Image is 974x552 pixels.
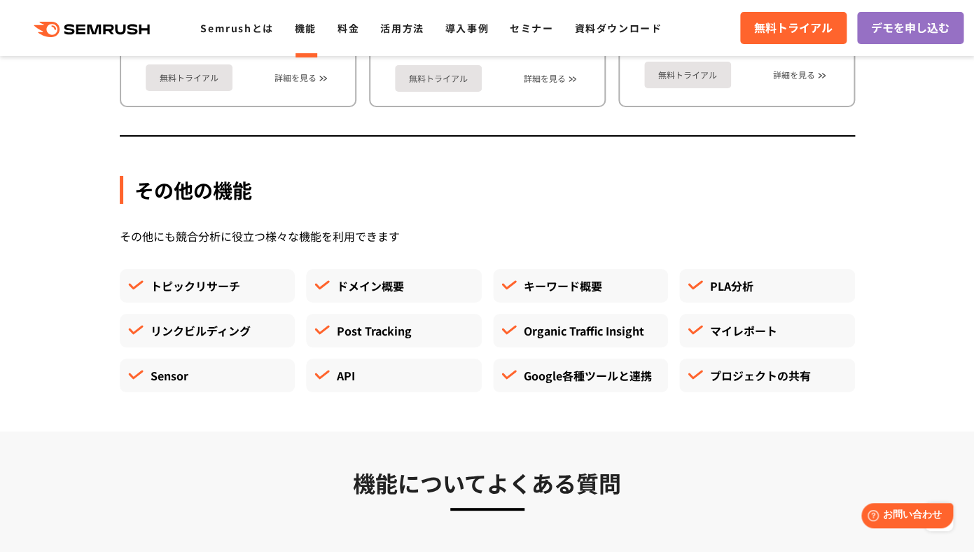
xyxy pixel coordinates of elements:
[493,269,669,303] div: キーワード概要
[338,21,359,35] a: 料金
[306,359,482,392] div: API
[871,19,949,37] span: デモを申し込む
[754,19,833,37] span: 無料トライアル
[120,314,295,347] div: リンクビルディング
[306,314,482,347] div: Post Tracking
[295,21,316,35] a: 機能
[274,73,316,83] a: 詳細を見る
[773,70,815,80] a: 詳細を見る
[380,21,424,35] a: 活用方法
[120,226,855,247] div: その他にも競合分析に役立つ様々な機能を利用できます
[120,465,855,500] h3: 機能についてよくある質問
[493,314,669,347] div: Organic Traffic Insight
[306,269,482,303] div: ドメイン概要
[740,12,847,44] a: 無料トライアル
[510,21,553,35] a: セミナー
[679,359,855,392] div: プロジェクトの共有
[493,359,669,392] div: Google各種ツールと連携
[200,21,273,35] a: Semrushとは
[445,21,489,35] a: 導入事例
[120,269,295,303] div: トピックリサーチ
[395,65,482,92] a: 無料トライアル
[574,21,662,35] a: 資料ダウンロード
[857,12,963,44] a: デモを申し込む
[679,269,855,303] div: PLA分析
[644,62,731,88] a: 無料トライアル
[146,64,232,91] a: 無料トライアル
[120,359,295,392] div: Sensor
[524,74,566,83] a: 詳細を見る
[849,497,959,537] iframe: Help widget launcher
[679,314,855,347] div: マイレポート
[120,176,855,204] div: その他の機能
